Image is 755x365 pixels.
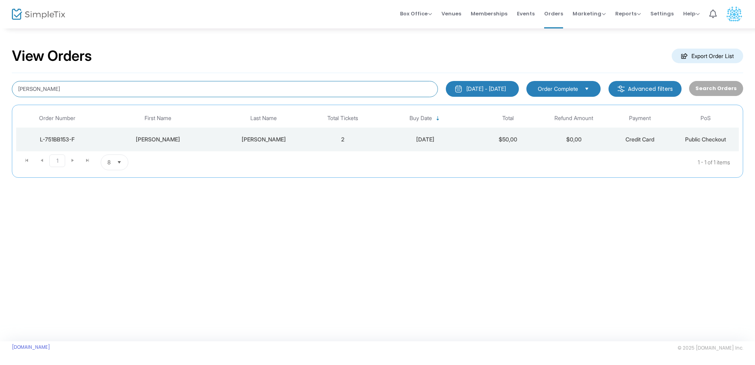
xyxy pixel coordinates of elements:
[685,136,726,143] span: Public Checkout
[650,4,674,24] span: Settings
[39,115,75,122] span: Order Number
[517,4,535,24] span: Events
[250,115,277,122] span: Last Name
[544,4,563,24] span: Orders
[12,47,92,65] h2: View Orders
[625,136,654,143] span: Credit Card
[541,109,607,128] th: Refund Amount
[678,345,743,351] span: © 2025 [DOMAIN_NAME] Inc.
[446,81,519,97] button: [DATE] - [DATE]
[378,135,473,143] div: 2025-09-20
[400,10,432,17] span: Box Office
[475,128,541,151] td: $50,00
[538,85,578,93] span: Order Complete
[541,128,607,151] td: $0,00
[12,344,50,350] a: [DOMAIN_NAME]
[12,81,438,97] input: Search by name, email, phone, order number, ip address, or last 4 digits of card
[466,85,506,93] div: [DATE] - [DATE]
[672,49,743,63] m-button: Export Order List
[114,155,125,170] button: Select
[18,135,97,143] div: L-751BB153-F
[101,135,216,143] div: Claire
[435,115,441,122] span: Sortable
[310,128,376,151] td: 2
[581,85,592,93] button: Select
[310,109,376,128] th: Total Tickets
[475,109,541,128] th: Total
[441,4,461,24] span: Venues
[573,10,606,17] span: Marketing
[455,85,462,93] img: monthly
[107,158,111,166] span: 8
[629,115,651,122] span: Payment
[471,4,507,24] span: Memberships
[615,10,641,17] span: Reports
[617,85,625,93] img: filter
[49,154,65,167] span: Page 1
[701,115,711,122] span: PoS
[409,115,432,122] span: Buy Date
[16,109,739,151] div: Data table
[207,154,730,170] kendo-pager-info: 1 - 1 of 1 items
[683,10,700,17] span: Help
[609,81,682,97] m-button: Advanced filters
[220,135,308,143] div: Arcand
[145,115,171,122] span: First Name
